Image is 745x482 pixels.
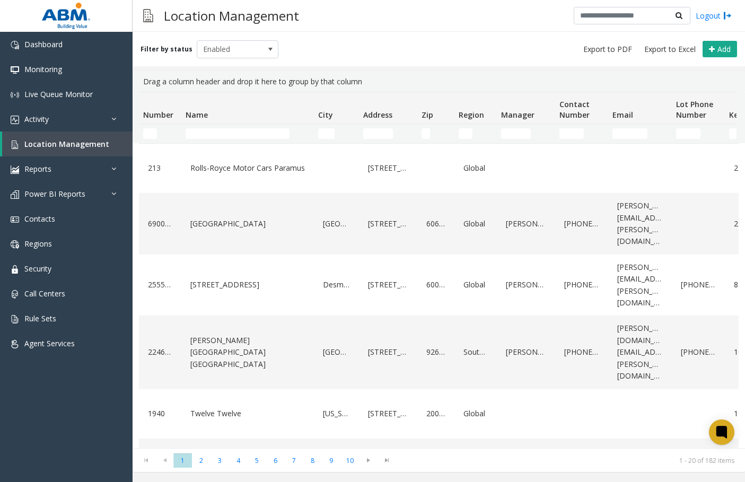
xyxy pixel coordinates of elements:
a: Global [461,405,490,422]
span: Live Queue Monitor [24,89,93,99]
td: Lot Phone Number Filter [672,124,725,143]
input: City Filter [318,128,335,139]
span: Activity [24,114,49,124]
span: Region [459,110,484,120]
span: Number [143,110,173,120]
td: Contact Number Filter [555,124,608,143]
a: Global [461,215,490,232]
span: Page 3 [211,453,229,468]
span: Contact Number [559,99,590,120]
a: [PERSON_NAME][GEOGRAPHIC_DATA] [GEOGRAPHIC_DATA] [188,332,308,373]
button: Add [703,41,737,58]
img: 'icon' [11,141,19,149]
a: Global [461,160,490,177]
a: [STREET_ADDRESS] [365,276,411,293]
img: 'icon' [11,240,19,249]
img: 'icon' [11,66,19,74]
span: Security [24,264,51,274]
span: Page 6 [266,453,285,468]
td: Name Filter [181,124,314,143]
a: [PHONE_NUMBER] [678,344,718,361]
span: Page 7 [285,453,303,468]
a: [STREET_ADDRESS] [365,405,411,422]
a: [PERSON_NAME][EMAIL_ADDRESS][PERSON_NAME][DOMAIN_NAME] [615,259,665,312]
input: Address Filter [363,128,393,139]
span: Name [186,110,208,120]
input: Region Filter [459,128,472,139]
a: [PERSON_NAME][DOMAIN_NAME][EMAIL_ADDRESS][PERSON_NAME][DOMAIN_NAME] [615,320,665,384]
a: [US_STATE] [320,405,353,422]
a: [GEOGRAPHIC_DATA] [320,344,353,361]
span: Manager [501,110,534,120]
span: Contacts [24,214,55,224]
span: Page 2 [192,453,211,468]
img: pageIcon [143,3,153,29]
a: [PERSON_NAME] [503,344,549,361]
img: 'icon' [11,41,19,49]
span: Monitoring [24,64,62,74]
span: Rule Sets [24,313,56,323]
span: Key [729,110,742,120]
img: 'icon' [11,190,19,199]
td: City Filter [314,124,359,143]
img: 'icon' [11,315,19,323]
span: Dashboard [24,39,63,49]
input: Zip Filter [422,128,430,139]
img: 'icon' [11,165,19,174]
h3: Location Management [159,3,304,29]
a: [PHONE_NUMBER] [562,276,602,293]
a: 25550063 [145,276,175,293]
a: 22463372 [145,344,175,361]
a: [PERSON_NAME][EMAIL_ADDRESS][PERSON_NAME][DOMAIN_NAME] [615,197,665,250]
span: Go to the last page [380,456,394,465]
td: Zip Filter [417,124,454,143]
span: Lot Phone Number [676,99,713,120]
a: 20003 [424,405,448,422]
a: 213 [145,160,175,177]
a: Rolls-Royce Motor Cars Paramus [188,160,308,177]
span: Regions [24,239,52,249]
td: Region Filter [454,124,497,143]
img: 'icon' [11,91,19,99]
span: Go to the last page [378,453,396,468]
span: Enabled [197,41,262,58]
a: Twelve Twelve [188,405,308,422]
span: Address [363,110,392,120]
button: Export to Excel [640,42,700,57]
input: Name Filter [186,128,290,139]
td: Number Filter [139,124,181,143]
button: Export to PDF [579,42,636,57]
input: Key Filter [729,128,738,139]
span: Page 8 [303,453,322,468]
td: Address Filter [359,124,417,143]
span: City [318,110,333,120]
a: 60608 [424,215,448,232]
a: [PHONE_NUMBER] [678,276,718,293]
a: Logout [696,10,732,21]
span: Page 1 [173,453,192,468]
a: [PHONE_NUMBER] [562,344,602,361]
span: Reports [24,164,51,174]
a: [STREET_ADDRESS] [365,160,411,177]
img: logout [723,10,732,21]
span: Zip [422,110,433,120]
input: Manager Filter [501,128,531,139]
span: Page 9 [322,453,340,468]
input: Email Filter [612,128,647,139]
span: Export to PDF [583,44,632,55]
span: Add [717,44,731,54]
span: Go to the next page [361,456,375,465]
span: Location Management [24,139,109,149]
kendo-pager-info: 1 - 20 of 182 items [402,456,734,465]
a: [PERSON_NAME] [503,276,549,293]
a: [GEOGRAPHIC_DATA] [320,215,353,232]
td: Email Filter [608,124,672,143]
label: Filter by status [141,45,192,54]
a: 92660 [424,344,448,361]
a: [STREET_ADDRESS] [188,276,308,293]
span: Call Centers [24,288,65,299]
img: 'icon' [11,340,19,348]
img: 'icon' [11,215,19,224]
span: Agent Services [24,338,75,348]
span: Page 5 [248,453,266,468]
